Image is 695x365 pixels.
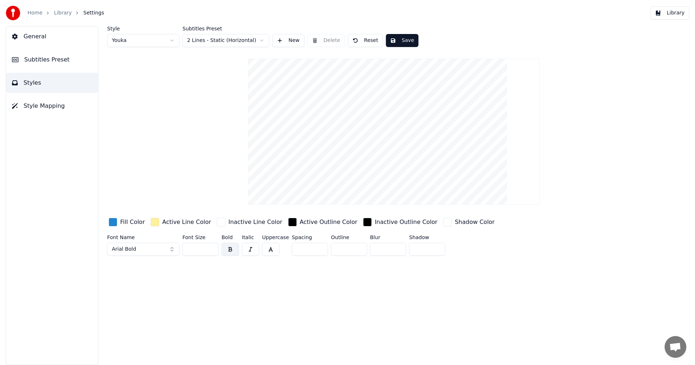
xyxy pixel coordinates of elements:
[28,9,42,17] a: Home
[348,34,383,47] button: Reset
[215,216,284,228] button: Inactive Line Color
[83,9,104,17] span: Settings
[386,34,418,47] button: Save
[149,216,212,228] button: Active Line Color
[6,50,98,70] button: Subtitles Preset
[6,96,98,116] button: Style Mapping
[6,26,98,47] button: General
[300,218,357,226] div: Active Outline Color
[28,9,104,17] nav: breadcrumb
[120,218,145,226] div: Fill Color
[182,26,269,31] label: Subtitles Preset
[331,235,367,240] label: Outline
[262,235,289,240] label: Uppercase
[107,216,146,228] button: Fill Color
[292,235,328,240] label: Spacing
[287,216,359,228] button: Active Outline Color
[107,235,180,240] label: Font Name
[370,235,406,240] label: Blur
[24,55,69,64] span: Subtitles Preset
[242,235,259,240] label: Italic
[24,32,46,41] span: General
[182,235,219,240] label: Font Size
[107,26,180,31] label: Style
[24,102,65,110] span: Style Mapping
[228,218,282,226] div: Inactive Line Color
[6,73,98,93] button: Styles
[6,6,20,20] img: youka
[162,218,211,226] div: Active Line Color
[665,336,686,358] a: 채팅 열기
[650,7,689,20] button: Library
[442,216,496,228] button: Shadow Color
[222,235,239,240] label: Bold
[455,218,494,226] div: Shadow Color
[362,216,439,228] button: Inactive Outline Color
[272,34,304,47] button: New
[112,246,136,253] span: Arial Bold
[375,218,437,226] div: Inactive Outline Color
[54,9,72,17] a: Library
[409,235,445,240] label: Shadow
[24,78,41,87] span: Styles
